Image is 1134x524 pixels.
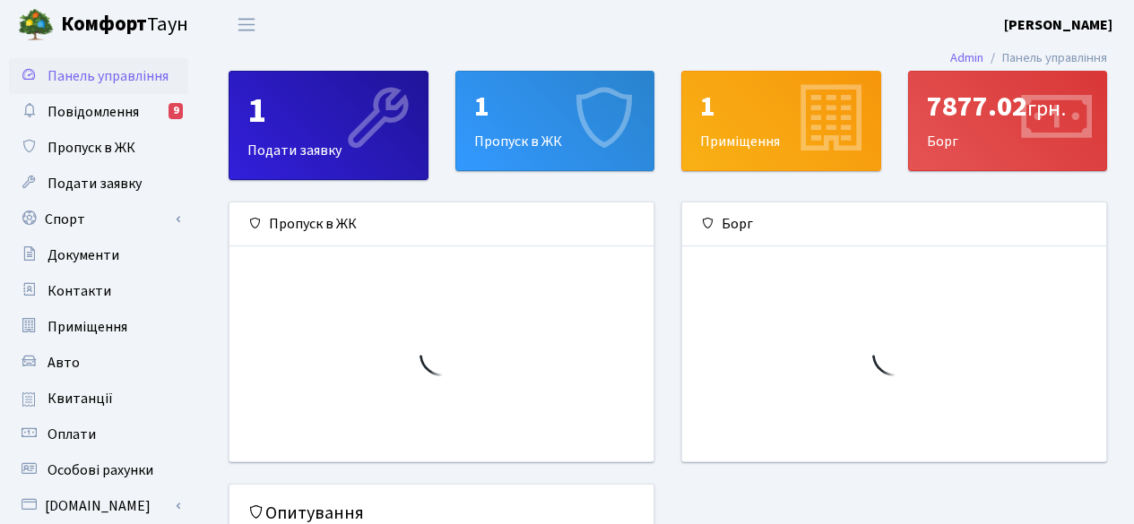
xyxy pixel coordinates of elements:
[455,71,655,171] a: 1Пропуск в ЖК
[681,71,881,171] a: 1Приміщення
[682,202,1106,246] div: Борг
[9,130,188,166] a: Пропуск в ЖК
[247,503,636,524] h5: Опитування
[9,273,188,309] a: Контакти
[9,417,188,452] a: Оплати
[927,90,1089,124] div: 7877.02
[48,102,139,122] span: Повідомлення
[9,381,188,417] a: Квитанції
[9,488,188,524] a: [DOMAIN_NAME]
[48,353,80,373] span: Авто
[9,345,188,381] a: Авто
[18,7,54,43] img: logo.png
[700,90,862,124] div: 1
[61,10,188,40] span: Таун
[9,309,188,345] a: Приміщення
[909,72,1107,170] div: Борг
[229,202,654,246] div: Пропуск в ЖК
[9,452,188,488] a: Особові рахунки
[169,103,183,119] div: 9
[9,94,188,130] a: Повідомлення9
[48,389,113,408] span: Квитанції
[48,245,119,265] span: Документи
[48,317,127,337] span: Приміщення
[9,166,188,202] a: Подати заявку
[48,138,135,158] span: Пропуск в ЖК
[48,460,153,480] span: Особові рахунки
[1004,15,1112,35] b: [PERSON_NAME]
[682,72,880,170] div: Приміщення
[224,10,269,39] button: Переключити навігацію
[9,202,188,237] a: Спорт
[229,71,428,180] a: 1Подати заявку
[923,39,1134,77] nav: breadcrumb
[983,48,1107,68] li: Панель управління
[48,66,169,86] span: Панель управління
[1004,14,1112,36] a: [PERSON_NAME]
[229,72,428,179] div: Подати заявку
[48,425,96,444] span: Оплати
[456,72,654,170] div: Пропуск в ЖК
[9,58,188,94] a: Панель управління
[48,174,142,193] span: Подати заявку
[48,281,111,301] span: Контакти
[950,48,983,67] a: Admin
[247,90,410,133] div: 1
[61,10,147,39] b: Комфорт
[9,237,188,273] a: Документи
[474,90,636,124] div: 1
